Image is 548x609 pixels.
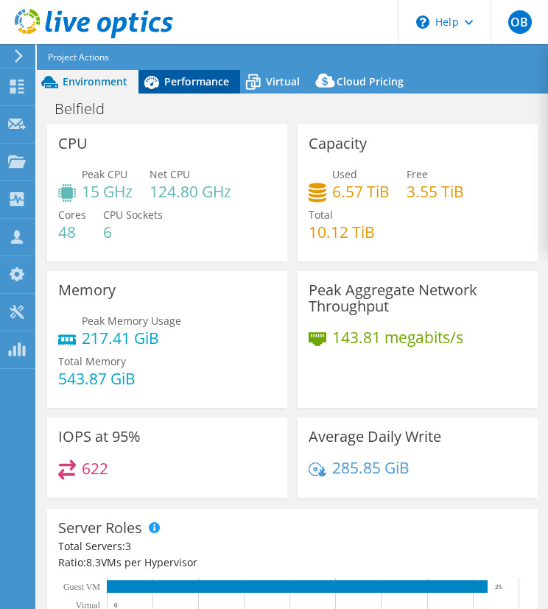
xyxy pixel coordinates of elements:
h4: 217.41 GiB [82,330,181,346]
h4: 285.85 GiB [332,460,410,476]
h3: Average Daily Write [309,429,441,445]
span: Net CPU [150,167,190,181]
h4: 543.87 GiB [58,370,136,387]
h4: 143.81 megabits/s [332,329,463,345]
span: Cores [58,208,86,222]
h3: Capacity [309,135,367,152]
span: Free [407,167,428,181]
h3: Memory [58,282,116,298]
span: Environment [63,74,127,88]
h4: 622 [82,460,108,476]
span: Cloud Pricing [337,74,404,88]
div: Ratio: VMs per Hypervisor [58,555,527,571]
span: OB [508,10,532,34]
span: Project Actions [48,49,109,66]
span: 3 [125,539,131,553]
h4: 3.55 TiB [407,183,464,200]
span: Virtual [266,74,300,88]
span: Performance [164,74,229,88]
text: 0 [114,602,118,609]
h4: 6.57 TiB [332,183,390,200]
div: Total Servers: [58,538,527,555]
h3: CPU [58,135,88,152]
h4: 15 GHz [82,183,133,200]
span: 8.3 [86,555,101,569]
h3: Server Roles [58,520,142,536]
span: Peak Memory Usage [82,314,181,328]
text: 25 [495,583,502,591]
h4: 10.12 TiB [309,224,375,240]
svg: \n [416,15,429,29]
h4: 124.80 GHz [150,183,231,200]
span: Total [309,208,333,222]
h4: 48 [58,224,86,240]
span: CPU Sockets [103,208,163,222]
span: Peak CPU [82,167,127,181]
span: Total Memory [58,354,126,368]
h4: 6 [103,224,163,240]
h1: Belfield [48,101,127,117]
h3: IOPS at 95% [58,429,141,445]
text: Guest VM [63,582,100,592]
span: Used [332,167,357,181]
h3: Peak Aggregate Network Throughput [309,282,527,314]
